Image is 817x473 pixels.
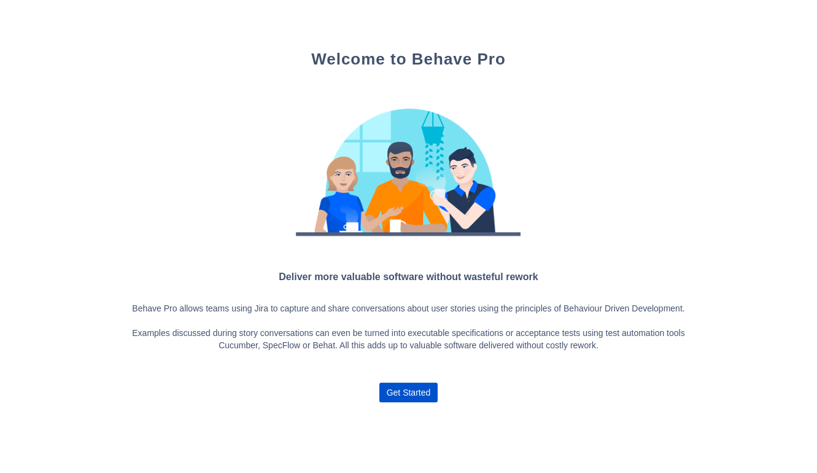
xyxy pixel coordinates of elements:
h1: Welcome to Behave Pro [129,49,687,69]
p: Behave Pro allows teams using Jira to capture and share conversations about user stories using th... [129,303,687,352]
h3: Deliver more valuable software without wasteful rework [129,269,687,284]
img: 00369af0bb1dbacc1a4e4cbbc7e10263.png [285,94,531,248]
span: Get Started [387,383,431,402]
button: Get Started [379,383,438,402]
